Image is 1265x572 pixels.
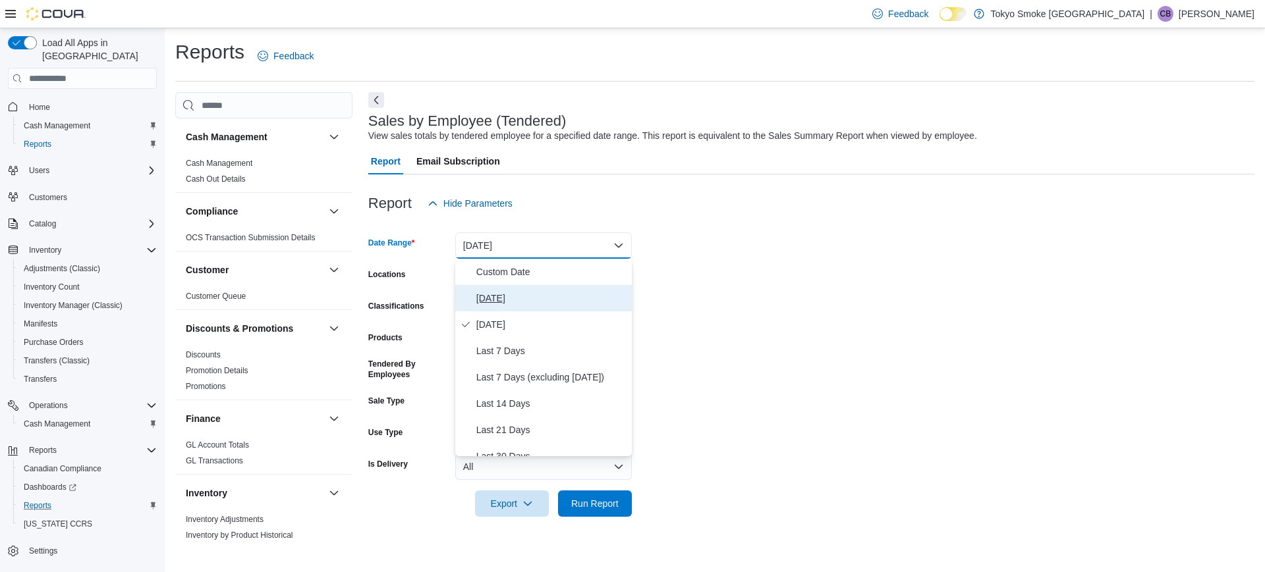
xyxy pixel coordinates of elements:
button: Discounts & Promotions [186,322,323,335]
label: Tendered By Employees [368,359,450,380]
span: Canadian Compliance [24,463,101,474]
a: Cash Out Details [186,174,246,184]
span: Inventory [29,245,61,255]
span: Home [24,98,157,115]
span: Reports [24,442,157,458]
p: Tokyo Smoke [GEOGRAPHIC_DATA] [991,6,1145,22]
span: [DATE] [476,290,627,306]
label: Is Delivery [368,459,408,469]
span: Report [371,148,401,174]
a: Inventory Count [18,279,85,295]
span: GL Account Totals [186,440,249,450]
span: Hide Parameters [443,197,513,210]
span: Transfers (Classic) [18,353,157,369]
button: Discounts & Promotions [326,321,342,336]
a: Inventory Manager (Classic) [18,298,128,313]
button: All [455,454,632,480]
button: Operations [24,398,73,413]
span: Operations [29,400,68,411]
a: Transfers (Classic) [18,353,95,369]
h3: Customer [186,263,229,276]
button: Reports [13,135,162,153]
span: Transfers [24,374,57,384]
button: Inventory [326,485,342,501]
span: CB [1160,6,1171,22]
span: Users [24,163,157,178]
button: Cash Management [13,415,162,433]
div: View sales totals by tendered employee for a specified date range. This report is equivalent to t... [368,129,977,143]
span: Operations [24,398,157,413]
a: GL Account Totals [186,440,249,450]
div: Select listbox [455,259,632,456]
div: Finance [175,437,352,474]
button: Cash Management [326,129,342,145]
p: | [1150,6,1152,22]
span: Feedback [888,7,928,20]
button: Inventory [186,486,323,500]
div: Customer [175,288,352,309]
a: Canadian Compliance [18,461,107,477]
button: Users [3,161,162,180]
span: Purchase Orders [18,334,157,350]
span: Cash Management [18,118,157,134]
span: Feedback [273,49,314,63]
button: Run Report [558,490,632,517]
button: Cash Management [13,117,162,135]
a: Settings [24,543,63,559]
a: Cash Management [18,416,96,432]
h3: Cash Management [186,130,267,143]
a: Customer Queue [186,292,246,301]
span: Transfers (Classic) [24,355,90,366]
a: Cash Management [186,159,252,168]
span: Dashboards [18,479,157,495]
button: Settings [3,541,162,560]
button: Inventory [24,242,67,258]
label: Use Type [368,427,403,438]
h3: Finance [186,412,221,425]
span: [DATE] [476,317,627,332]
span: Reports [18,136,157,152]
span: Settings [24,542,157,559]
button: Customer [326,262,342,278]
input: Dark Mode [940,7,967,21]
span: Users [29,165,49,176]
span: Email Subscription [416,148,500,174]
a: Customers [24,190,72,205]
span: Load All Apps in [GEOGRAPHIC_DATA] [37,36,157,63]
button: Inventory Manager (Classic) [13,296,162,315]
label: Date Range [368,238,415,248]
button: Users [24,163,55,178]
p: [PERSON_NAME] [1179,6,1254,22]
a: Inventory by Product Historical [186,531,293,540]
button: Reports [24,442,62,458]
span: Discounts [186,350,221,360]
button: Operations [3,396,162,415]
button: Customer [186,263,323,276]
a: [US_STATE] CCRS [18,516,98,532]
span: Inventory Manager (Classic) [24,300,123,311]
a: Inventory Adjustments [186,515,264,524]
button: Compliance [326,203,342,219]
a: OCS Transaction Submission Details [186,233,316,242]
span: Manifests [18,316,157,332]
a: Inventory Count Details [186,546,268,556]
button: Reports [13,496,162,515]
label: Locations [368,269,406,280]
span: Inventory Count [18,279,157,295]
span: Custom Date [476,264,627,280]
span: Reports [29,445,57,455]
span: Inventory [24,242,157,258]
span: Last 7 Days [476,343,627,359]
button: Hide Parameters [422,190,518,217]
button: Manifests [13,315,162,333]
span: Purchase Orders [24,337,84,348]
label: Classifications [368,301,424,311]
span: OCS Transaction Submission Details [186,232,316,243]
h3: Inventory [186,486,227,500]
a: Feedback [252,43,319,69]
a: Transfers [18,371,62,387]
span: Reports [18,498,157,513]
a: Promotion Details [186,366,248,375]
button: [DATE] [455,232,632,259]
span: Cash Out Details [186,174,246,184]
